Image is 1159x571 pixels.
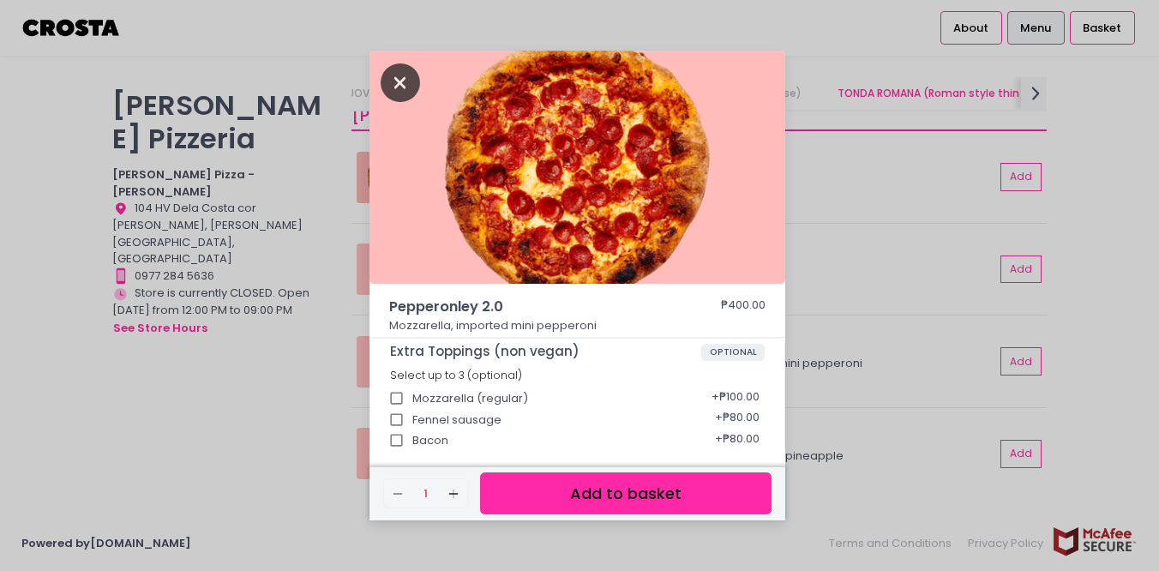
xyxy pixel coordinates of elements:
div: ₱400.00 [721,297,766,317]
div: + ₱80.00 [709,404,765,436]
div: + ₱80.00 [709,424,765,457]
span: Select up to 3 (optional) [390,368,522,382]
span: OPTIONAL [701,344,766,361]
img: Pepperonley 2.0 [369,51,785,284]
button: Close [381,73,420,90]
div: + ₱100.00 [706,382,765,415]
div: + ₱80.00 [709,446,765,478]
span: Pepperonley 2.0 [389,297,672,317]
button: Add to basket [480,472,772,514]
p: Mozzarella, imported mini pepperoni [389,317,766,334]
span: Extra Toppings (non vegan) [390,344,701,359]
